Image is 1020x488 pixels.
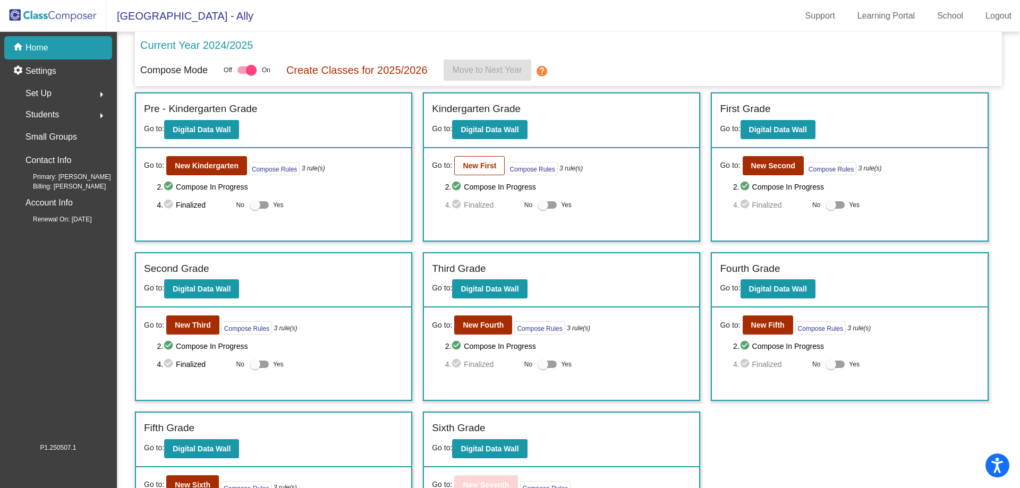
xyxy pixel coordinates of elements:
label: Second Grade [144,261,209,277]
span: Go to: [432,124,452,133]
span: Go to: [720,320,740,331]
label: First Grade [720,101,770,117]
label: Pre - Kindergarten Grade [144,101,257,117]
p: Contact Info [25,153,71,168]
mat-icon: check_circle [739,199,752,211]
button: New Fifth [743,315,793,335]
span: 4. Finalized [445,199,519,211]
p: Compose Mode [140,63,208,78]
span: Yes [273,358,284,371]
span: Primary: [PERSON_NAME] [16,172,111,182]
mat-icon: check_circle [451,181,464,193]
mat-icon: arrow_right [95,88,108,101]
button: Digital Data Wall [452,279,527,298]
a: Learning Portal [849,7,924,24]
i: 3 rule(s) [274,323,297,333]
span: No [812,200,820,210]
b: Digital Data Wall [749,285,807,293]
label: Kindergarten Grade [432,101,521,117]
span: Go to: [144,320,164,331]
button: Digital Data Wall [164,439,239,458]
b: New Second [751,161,795,170]
mat-icon: check_circle [739,358,752,371]
p: Settings [25,65,56,78]
label: Fourth Grade [720,261,780,277]
p: Small Groups [25,130,77,144]
span: Go to: [720,124,740,133]
mat-icon: check_circle [163,199,176,211]
span: Go to: [144,160,164,171]
b: Digital Data Wall [461,444,518,453]
button: New First [454,156,505,175]
span: 2. Compose In Progress [733,340,980,353]
button: New Third [166,315,219,335]
mat-icon: check_circle [163,358,176,371]
mat-icon: check_circle [163,181,176,193]
button: Compose Rules [795,321,846,335]
p: Current Year 2024/2025 [140,37,253,53]
span: No [812,359,820,369]
a: Support [797,7,844,24]
i: 3 rule(s) [858,164,882,173]
span: Yes [273,199,284,211]
b: Digital Data Wall [173,125,231,134]
span: Go to: [144,284,164,292]
span: No [236,359,244,369]
button: Compose Rules [222,321,272,335]
mat-icon: check_circle [739,340,752,353]
span: No [524,359,532,369]
span: [GEOGRAPHIC_DATA] - Ally [106,7,253,24]
span: Yes [561,199,572,211]
b: Digital Data Wall [461,285,518,293]
mat-icon: check_circle [739,181,752,193]
button: Digital Data Wall [164,279,239,298]
a: Logout [977,7,1020,24]
span: 4. Finalized [733,358,807,371]
label: Fifth Grade [144,421,194,436]
label: Third Grade [432,261,486,277]
span: 2. Compose In Progress [157,181,403,193]
b: New First [463,161,496,170]
button: New Kindergarten [166,156,247,175]
button: Digital Data Wall [164,120,239,139]
span: Go to: [720,284,740,292]
button: Compose Rules [514,321,565,335]
button: Move to Next Year [444,59,531,81]
button: Compose Rules [249,162,300,175]
span: Go to: [432,160,452,171]
button: New Fourth [454,315,512,335]
span: 4. Finalized [445,358,519,371]
mat-icon: help [535,65,548,78]
label: Sixth Grade [432,421,485,436]
mat-icon: home [13,41,25,54]
mat-icon: check_circle [163,340,176,353]
span: Go to: [432,284,452,292]
span: 2. Compose In Progress [157,340,403,353]
p: Home [25,41,48,54]
span: 2. Compose In Progress [733,181,980,193]
span: Yes [561,358,572,371]
span: Billing: [PERSON_NAME] [16,182,106,191]
mat-icon: check_circle [451,340,464,353]
span: Go to: [144,443,164,452]
span: Go to: [144,124,164,133]
span: 4. Finalized [733,199,807,211]
i: 3 rule(s) [559,164,583,173]
span: 2. Compose In Progress [445,181,692,193]
span: Students [25,107,59,122]
span: Set Up [25,86,52,101]
mat-icon: check_circle [451,358,464,371]
b: New Third [175,321,211,329]
span: No [236,200,244,210]
mat-icon: check_circle [451,199,464,211]
button: Digital Data Wall [741,120,815,139]
i: 3 rule(s) [302,164,325,173]
span: On [262,65,270,75]
span: No [524,200,532,210]
button: Digital Data Wall [452,439,527,458]
span: 4. Finalized [157,199,231,211]
b: New Kindergarten [175,161,239,170]
span: Renewal On: [DATE] [16,215,91,224]
p: Create Classes for 2025/2026 [286,62,428,78]
b: New Fifth [751,321,785,329]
